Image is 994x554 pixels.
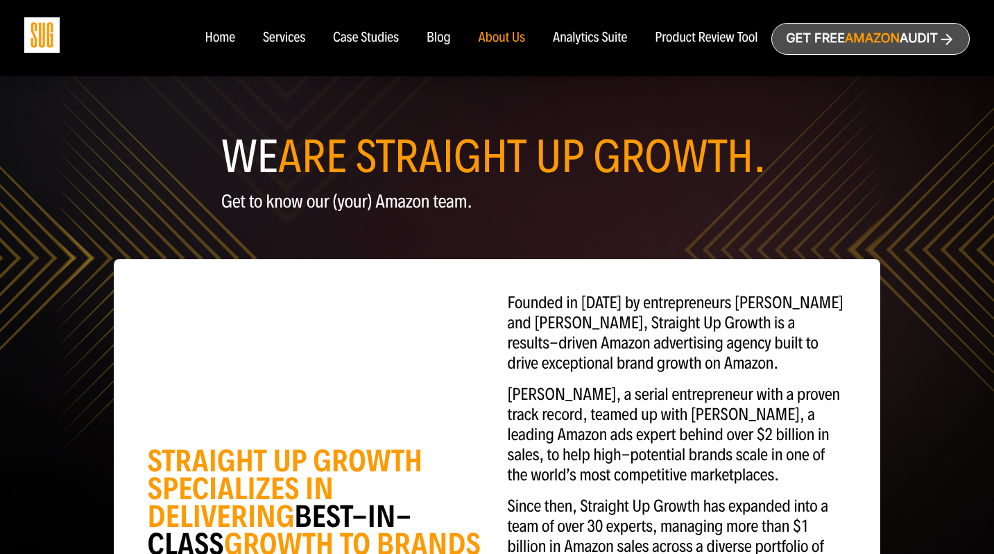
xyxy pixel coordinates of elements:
[553,31,627,46] a: Analytics Suite
[507,385,846,485] p: [PERSON_NAME], a serial entrepreneur with a proven track record, teamed up with [PERSON_NAME], a ...
[427,31,451,46] a: Blog
[507,293,846,373] p: Founded in [DATE] by entrepreneurs [PERSON_NAME] and [PERSON_NAME], Straight Up Growth is a resul...
[205,31,234,46] a: Home
[655,31,757,46] a: Product Review Tool
[479,31,526,46] a: About Us
[278,129,766,185] span: ARE STRAIGHT UP GROWTH.
[24,17,60,53] img: Sug
[845,31,900,46] span: Amazon
[221,192,773,212] p: Get to know our (your) Amazon team.
[221,136,773,178] h1: WE
[263,31,305,46] a: Services
[771,23,970,55] a: Get freeAmazonAudit
[333,31,399,46] a: Case Studies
